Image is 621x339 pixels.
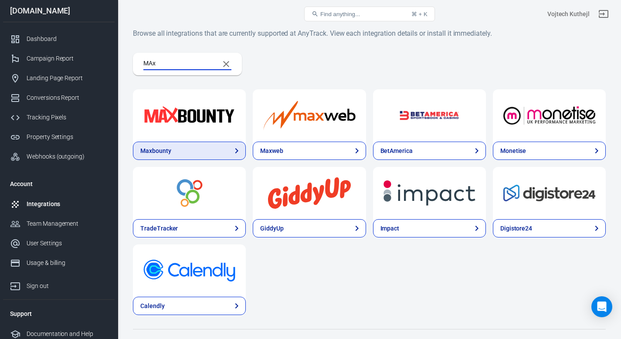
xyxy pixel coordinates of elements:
img: TradeTracker [143,177,235,209]
div: Tracking Pixels [27,113,108,122]
div: Impact [380,224,400,233]
a: Calendly [133,244,246,297]
img: Maxweb [263,100,355,131]
div: Maxbounty [140,146,171,156]
div: Calendly [140,302,165,311]
img: Monetise [503,100,595,131]
li: Support [3,303,115,324]
a: GiddyUp [253,219,366,237]
div: Dashboard [27,34,108,44]
a: Maxbounty [133,142,246,160]
a: Monetise [493,142,606,160]
div: Landing Page Report [27,74,108,83]
a: GiddyUp [253,167,366,219]
div: ⌘ + K [411,11,428,17]
a: Team Management [3,214,115,234]
a: Digistore24 [493,219,606,237]
a: Landing Page Report [3,68,115,88]
div: GiddyUp [260,224,284,233]
li: Account [3,173,115,194]
img: BetAmerica [383,100,475,131]
div: Monetise [500,146,526,156]
img: Calendly [143,255,235,286]
a: BetAmerica [373,142,486,160]
a: Monetise [493,89,606,142]
div: Integrations [27,200,108,209]
button: Find anything...⌘ + K [304,7,435,21]
img: GiddyUp [263,177,355,209]
a: Maxweb [253,142,366,160]
div: Team Management [27,219,108,228]
a: Calendly [133,297,246,315]
div: Conversions Report [27,93,108,102]
a: User Settings [3,234,115,253]
button: Clear Search [216,54,237,75]
a: Sign out [593,3,614,24]
a: Integrations [3,194,115,214]
img: Impact [383,177,475,209]
a: Sign out [3,273,115,296]
div: Open Intercom Messenger [591,296,612,317]
div: Usage & billing [27,258,108,268]
a: Usage & billing [3,253,115,273]
div: Campaign Report [27,54,108,63]
div: Account id: xaWMdHFr [547,10,590,19]
a: Digistore24 [493,167,606,219]
div: User Settings [27,239,108,248]
a: Maxweb [253,89,366,142]
a: Impact [373,219,486,237]
a: Campaign Report [3,49,115,68]
div: Documentation and Help [27,329,108,339]
img: Digistore24 [503,177,595,209]
div: Sign out [27,281,108,291]
a: TradeTracker [133,219,246,237]
img: Maxbounty [143,100,235,131]
div: Property Settings [27,132,108,142]
a: BetAmerica [373,89,486,142]
div: [DOMAIN_NAME] [3,7,115,15]
div: Webhooks (outgoing) [27,152,108,161]
a: Property Settings [3,127,115,147]
div: Maxweb [260,146,283,156]
div: TradeTracker [140,224,178,233]
span: Find anything... [320,11,360,17]
a: TradeTracker [133,167,246,219]
a: Webhooks (outgoing) [3,147,115,166]
a: Tracking Pixels [3,108,115,127]
a: Maxbounty [133,89,246,142]
a: Impact [373,167,486,219]
a: Conversions Report [3,88,115,108]
a: Dashboard [3,29,115,49]
input: Search... [143,58,212,70]
h6: Browse all integrations that are currently supported at AnyTrack. View each integration details o... [133,28,606,39]
div: Digistore24 [500,224,532,233]
div: BetAmerica [380,146,413,156]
